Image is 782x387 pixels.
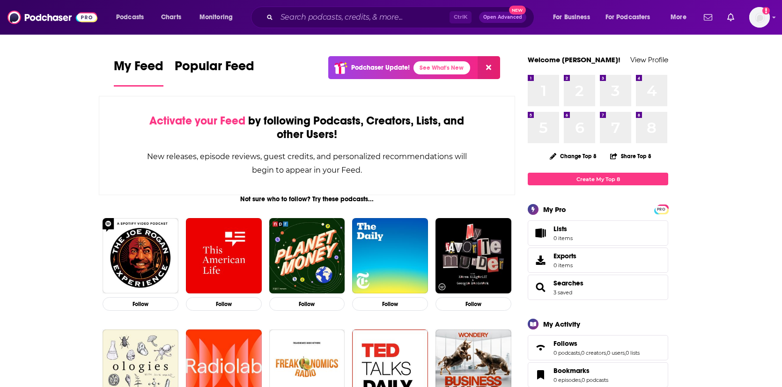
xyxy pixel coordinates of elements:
span: Lists [553,225,573,233]
span: Follows [553,339,577,348]
span: Charts [161,11,181,24]
a: Follows [531,341,550,354]
span: 0 items [553,262,576,269]
a: Searches [531,281,550,294]
a: 3 saved [553,289,572,296]
svg: Add a profile image [762,7,770,15]
img: My Favorite Murder with Karen Kilgariff and Georgia Hardstark [435,218,511,294]
span: , [606,350,607,356]
a: 0 users [607,350,625,356]
button: open menu [546,10,602,25]
button: open menu [110,10,156,25]
img: Podchaser - Follow, Share and Rate Podcasts [7,8,97,26]
span: , [581,377,582,383]
button: open menu [193,10,245,25]
button: Follow [435,297,511,311]
button: Follow [269,297,345,311]
a: PRO [656,205,667,212]
a: Bookmarks [553,366,608,375]
a: 0 creators [581,350,606,356]
a: Show notifications dropdown [700,9,716,25]
span: Popular Feed [175,58,254,80]
a: Searches [553,279,583,287]
span: Logged in as lcohen [749,7,770,28]
button: Open AdvancedNew [479,12,526,23]
a: Follows [553,339,640,348]
span: , [625,350,626,356]
button: Change Top 8 [544,150,602,162]
img: The Daily [352,218,428,294]
a: Bookmarks [531,368,550,381]
input: Search podcasts, credits, & more... [277,10,450,25]
a: Show notifications dropdown [723,9,738,25]
span: Activate your Feed [149,114,245,128]
a: Lists [528,220,668,246]
span: , [580,350,581,356]
span: Bookmarks [553,366,590,375]
span: Lists [553,225,567,233]
span: Open Advanced [483,15,522,20]
span: Podcasts [116,11,144,24]
span: My Feed [114,58,163,80]
a: 0 podcasts [553,350,580,356]
button: Share Top 8 [610,147,652,165]
span: More [671,11,686,24]
div: New releases, episode reviews, guest credits, and personalized recommendations will begin to appe... [146,150,468,177]
div: My Activity [543,320,580,329]
span: Lists [531,226,550,240]
p: Podchaser Update! [351,64,410,72]
a: 0 lists [626,350,640,356]
a: Create My Top 8 [528,173,668,185]
div: by following Podcasts, Creators, Lists, and other Users! [146,114,468,141]
span: Exports [531,254,550,267]
button: open menu [599,10,664,25]
span: Follows [528,335,668,360]
span: Exports [553,252,576,260]
span: 0 items [553,235,573,241]
span: Monitoring [199,11,233,24]
button: Show profile menu [749,7,770,28]
a: See What's New [413,61,470,74]
img: Planet Money [269,218,345,294]
a: Popular Feed [175,58,254,87]
span: New [509,6,526,15]
a: View Profile [630,55,668,64]
div: Not sure who to follow? Try these podcasts... [99,195,515,203]
a: My Feed [114,58,163,87]
a: Welcome [PERSON_NAME]! [528,55,620,64]
img: User Profile [749,7,770,28]
div: My Pro [543,205,566,214]
img: This American Life [186,218,262,294]
div: Search podcasts, credits, & more... [260,7,543,28]
a: Charts [155,10,187,25]
a: 0 podcasts [582,377,608,383]
a: 0 episodes [553,377,581,383]
span: Ctrl K [450,11,472,23]
button: open menu [664,10,698,25]
span: Searches [528,275,668,300]
a: Exports [528,248,668,273]
button: Follow [352,297,428,311]
button: Follow [103,297,178,311]
button: Follow [186,297,262,311]
img: The Joe Rogan Experience [103,218,178,294]
span: For Podcasters [605,11,650,24]
span: For Business [553,11,590,24]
